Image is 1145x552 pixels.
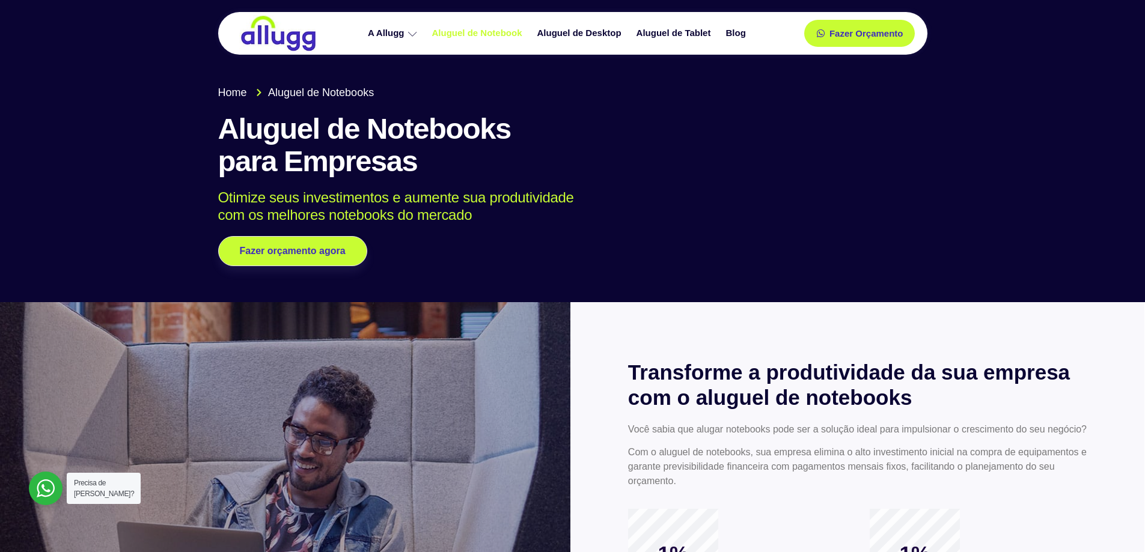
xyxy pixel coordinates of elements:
[218,189,910,224] p: Otimize seus investimentos e aumente sua produtividade com os melhores notebooks do mercado
[628,360,1087,410] h2: Transforme a produtividade da sua empresa com o aluguel de notebooks
[829,29,903,38] span: Fazer Orçamento
[239,15,317,52] img: locação de TI é Allugg
[74,479,134,498] span: Precisa de [PERSON_NAME]?
[218,113,927,178] h1: Aluguel de Notebooks para Empresas
[240,246,346,256] span: Fazer orçamento agora
[362,23,426,44] a: A Allugg
[719,23,754,44] a: Blog
[265,85,374,101] span: Aluguel de Notebooks
[631,23,720,44] a: Aluguel de Tablet
[628,422,1087,437] p: Você sabia que alugar notebooks pode ser a solução ideal para impulsionar o crescimento do seu ne...
[628,445,1087,488] p: Com o aluguel de notebooks, sua empresa elimina o alto investimento inicial na compra de equipame...
[531,23,631,44] a: Aluguel de Desktop
[804,20,915,47] a: Fazer Orçamento
[218,236,367,266] a: Fazer orçamento agora
[426,23,531,44] a: Aluguel de Notebook
[218,85,247,101] span: Home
